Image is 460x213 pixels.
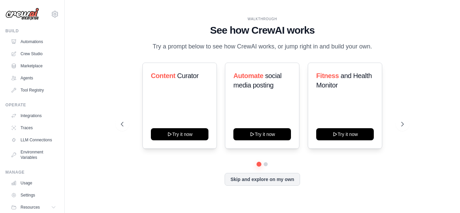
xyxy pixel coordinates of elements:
a: Integrations [8,110,59,121]
button: Try it now [233,128,291,140]
p: Try a prompt below to see how CrewAI works, or jump right in and build your own. [149,42,375,51]
a: Crew Studio [8,48,59,59]
h1: See how CrewAI works [121,24,404,36]
span: Automate [233,72,263,79]
a: Tool Registry [8,85,59,96]
span: Resources [21,205,40,210]
span: Content [151,72,175,79]
a: Agents [8,73,59,83]
a: Marketplace [8,61,59,71]
a: Automations [8,36,59,47]
a: Traces [8,122,59,133]
img: Logo [5,8,39,21]
span: social media posting [233,72,282,89]
button: Try it now [316,128,374,140]
span: and Health Monitor [316,72,372,89]
div: Build [5,28,59,34]
span: Curator [177,72,199,79]
div: Manage [5,170,59,175]
button: Resources [8,202,59,213]
a: Environment Variables [8,147,59,163]
iframe: Chat Widget [426,181,460,213]
button: Try it now [151,128,208,140]
div: Operate [5,102,59,108]
span: Fitness [316,72,339,79]
button: Skip and explore on my own [225,173,300,186]
a: Settings [8,190,59,201]
div: WALKTHROUGH [121,16,404,22]
a: LLM Connections [8,135,59,145]
a: Usage [8,178,59,188]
